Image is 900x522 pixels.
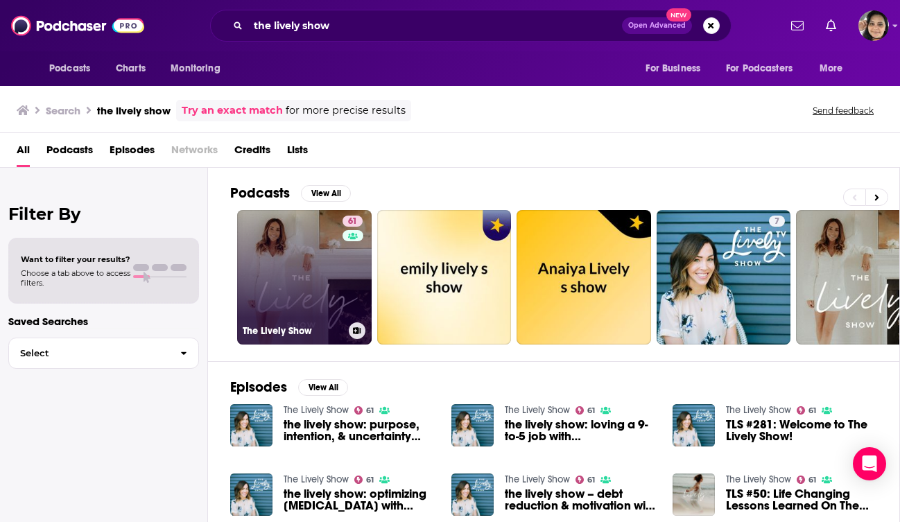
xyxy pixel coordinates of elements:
[858,10,889,41] span: Logged in as shelbyjanner
[110,139,155,167] a: Episodes
[774,215,779,229] span: 7
[628,22,686,29] span: Open Advanced
[301,185,351,202] button: View All
[8,338,199,369] button: Select
[366,408,374,414] span: 61
[97,104,171,117] h3: the lively show
[505,419,656,442] a: the lively show: loving a 9-to-5 job with mr. lively
[210,10,732,42] div: Search podcasts, credits, & more...
[230,184,351,202] a: PodcastsView All
[717,55,813,82] button: open menu
[230,379,287,396] h2: Episodes
[21,254,130,264] span: Want to filter your results?
[9,349,169,358] span: Select
[786,14,809,37] a: Show notifications dropdown
[284,488,435,512] a: the lively show: optimizing perfectionism with erin gates
[673,404,715,446] img: TLS #281: Welcome to The Lively Show!
[21,268,130,288] span: Choose a tab above to access filters.
[354,406,374,415] a: 61
[8,204,199,224] h2: Filter By
[116,59,146,78] span: Charts
[808,105,878,116] button: Send feedback
[451,473,494,516] img: the lively show – debt reduction & motivation with eric williams
[810,55,860,82] button: open menu
[284,404,349,416] a: The Lively Show
[451,404,494,446] img: the lively show: loving a 9-to-5 job with mr. lively
[230,473,272,516] img: the lively show: optimizing perfectionism with erin gates
[853,447,886,480] div: Open Intercom Messenger
[284,488,435,512] span: the lively show: optimizing [MEDICAL_DATA] with [PERSON_NAME]
[348,215,357,229] span: 61
[354,476,374,484] a: 61
[237,210,372,345] a: 61The Lively Show
[46,104,80,117] h3: Search
[505,488,656,512] a: the lively show – debt reduction & motivation with eric williams
[636,55,718,82] button: open menu
[40,55,108,82] button: open menu
[243,325,343,337] h3: The Lively Show
[820,14,842,37] a: Show notifications dropdown
[49,59,90,78] span: Podcasts
[576,476,596,484] a: 61
[505,404,570,416] a: The Lively Show
[284,473,349,485] a: The Lively Show
[8,315,199,328] p: Saved Searches
[726,488,877,512] a: TLS #50: Life Changing Lessons Learned On The Lively Show
[657,210,791,345] a: 7
[808,408,816,414] span: 61
[298,379,348,396] button: View All
[284,419,435,442] a: the lively show: purpose, intention, & uncertainty with jess lively
[726,419,877,442] a: TLS #281: Welcome to The Lively Show!
[287,139,308,167] a: Lists
[11,12,144,39] img: Podchaser - Follow, Share and Rate Podcasts
[726,473,791,485] a: The Lively Show
[171,139,218,167] span: Networks
[230,184,290,202] h2: Podcasts
[858,10,889,41] img: User Profile
[284,419,435,442] span: the lively show: purpose, intention, & uncertainty with [PERSON_NAME]
[46,139,93,167] a: Podcasts
[666,8,691,21] span: New
[343,216,363,227] a: 61
[726,59,793,78] span: For Podcasters
[726,404,791,416] a: The Lively Show
[366,477,374,483] span: 61
[286,103,406,119] span: for more precise results
[171,59,220,78] span: Monitoring
[234,139,270,167] a: Credits
[182,103,283,119] a: Try an exact match
[797,476,817,484] a: 61
[858,10,889,41] button: Show profile menu
[673,473,715,516] img: TLS #50: Life Changing Lessons Learned On The Lively Show
[248,15,622,37] input: Search podcasts, credits, & more...
[797,406,817,415] a: 61
[808,477,816,483] span: 61
[587,408,595,414] span: 61
[505,488,656,512] span: the lively show – debt reduction & motivation with [PERSON_NAME]
[505,419,656,442] span: the lively show: loving a 9-to-5 job with [PERSON_NAME]
[161,55,238,82] button: open menu
[820,59,843,78] span: More
[230,404,272,446] img: the lively show: purpose, intention, & uncertainty with jess lively
[622,17,692,34] button: Open AdvancedNew
[505,473,570,485] a: The Lively Show
[587,477,595,483] span: 61
[576,406,596,415] a: 61
[17,139,30,167] a: All
[646,59,700,78] span: For Business
[107,55,154,82] a: Charts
